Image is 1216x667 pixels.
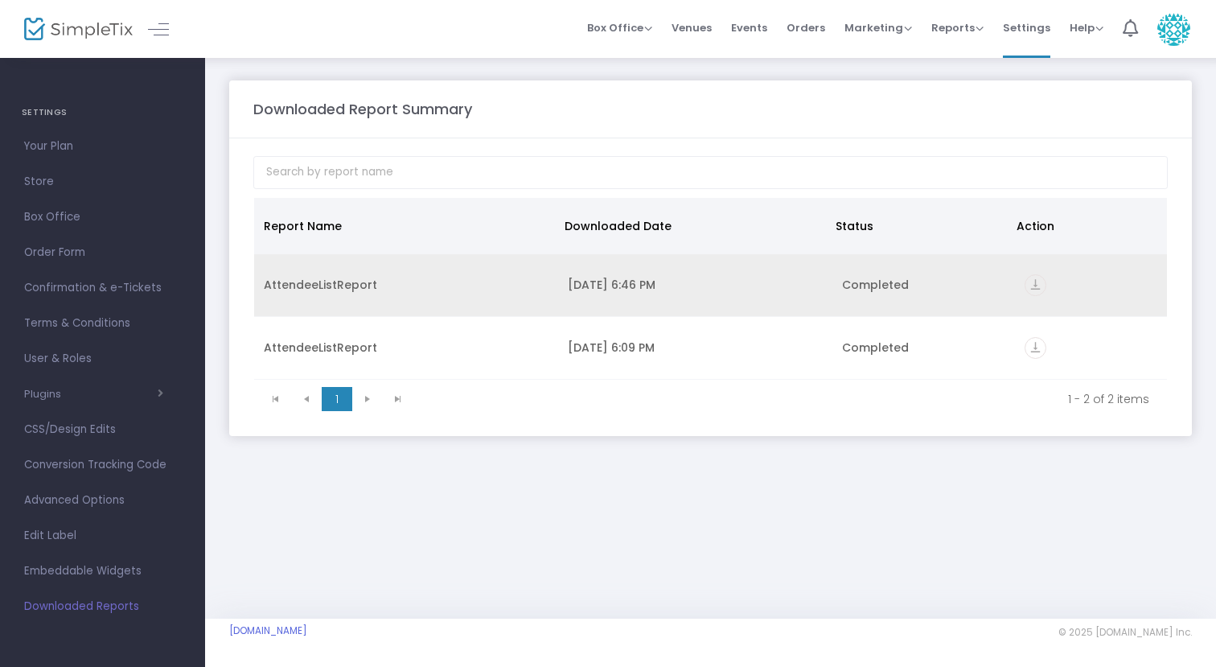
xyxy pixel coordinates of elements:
div: https://go.SimpleTix.com/fd0qw [1025,337,1157,359]
span: Marketing [844,20,912,35]
span: Venues [672,7,712,48]
th: Downloaded Date [555,198,826,254]
div: https://go.SimpleTix.com/scvyt [1025,274,1157,296]
span: Terms & Conditions [24,313,181,334]
span: Box Office [587,20,652,35]
i: vertical_align_bottom [1025,337,1046,359]
span: Reports [931,20,984,35]
span: Downloaded Reports [24,596,181,617]
th: Status [826,198,1007,254]
span: Conversion Tracking Code [24,455,181,476]
m-panel-title: Downloaded Report Summary [253,98,472,120]
div: Data table [254,198,1167,380]
span: Order Form [24,242,181,263]
span: Page 1 [322,387,352,411]
h4: SETTINGS [22,97,183,129]
span: Confirmation & e-Tickets [24,278,181,299]
span: Orders [787,7,825,48]
span: Your Plan [24,136,181,157]
div: Completed [842,277,1005,293]
input: Search by report name [253,156,1168,189]
span: Edit Label [24,525,181,546]
span: © 2025 [DOMAIN_NAME] Inc. [1058,626,1192,639]
span: Embeddable Widgets [24,561,181,582]
span: Settings [1003,7,1050,48]
a: [DOMAIN_NAME] [229,624,307,637]
button: Plugins [24,388,163,401]
th: Report Name [254,198,555,254]
th: Action [1007,198,1157,254]
div: 9/22/2025 6:09 PM [568,340,823,356]
span: Store [24,171,181,192]
span: User & Roles [24,348,181,369]
kendo-pager-info: 1 - 2 of 2 items [425,391,1149,407]
a: vertical_align_bottom [1025,279,1046,295]
div: Completed [842,340,1005,356]
span: Box Office [24,207,181,228]
span: CSS/Design Edits [24,419,181,440]
i: vertical_align_bottom [1025,274,1046,296]
div: 9/23/2025 6:46 PM [568,277,823,293]
span: Help [1070,20,1103,35]
div: AttendeeListReport [264,277,548,293]
span: Advanced Options [24,490,181,511]
a: vertical_align_bottom [1025,342,1046,358]
span: Events [731,7,767,48]
div: AttendeeListReport [264,340,548,356]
